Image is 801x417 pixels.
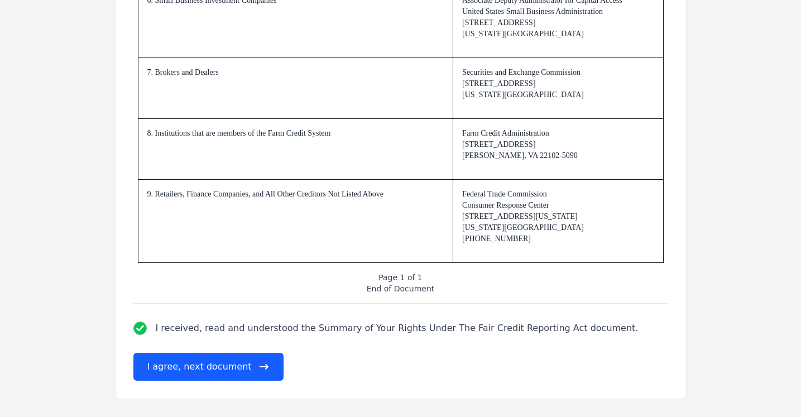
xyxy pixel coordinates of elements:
[147,128,444,139] p: 8. Institutions that are members of the Farm Credit System
[462,67,654,100] p: Securities and Exchange Commission [STREET_ADDRESS] [US_STATE][GEOGRAPHIC_DATA]
[133,272,668,294] p: Page 1 of 1 End of Document
[462,128,654,161] p: Farm Credit Administration [STREET_ADDRESS] [PERSON_NAME], VA 22102-5090
[462,189,654,245] p: Federal Trade Commission Consumer Response Center [STREET_ADDRESS][US_STATE] [US_STATE][GEOGRAPHI...
[133,353,284,381] button: I agree, next document
[147,67,444,78] p: 7. Brokers and Dealers
[147,189,444,200] p: 9. Retailers, Finance Companies, and All Other Creditors Not Listed Above
[156,322,639,335] label: I received, read and understood the Summary of Your Rights Under The Fair Credit Reporting Act do...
